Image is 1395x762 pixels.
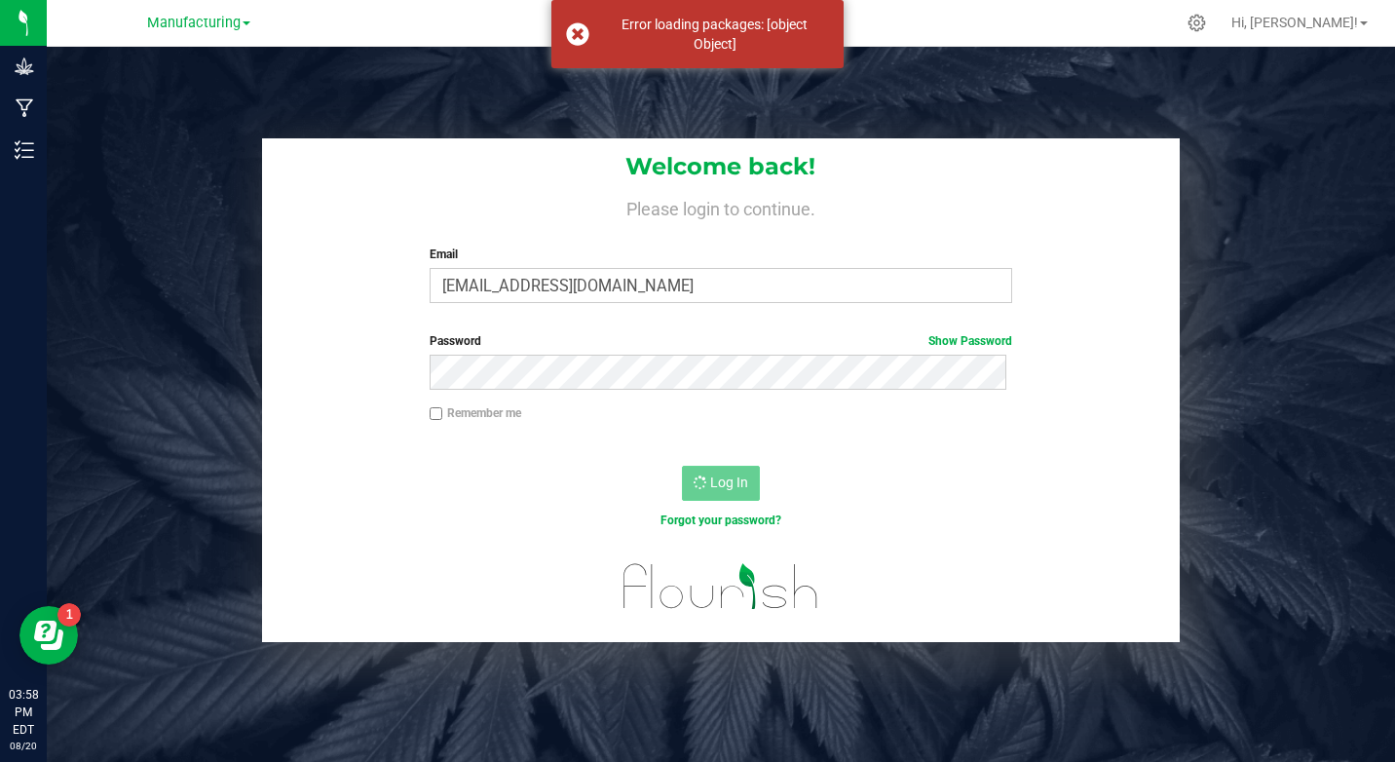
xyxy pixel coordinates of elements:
[660,514,781,527] a: Forgot your password?
[9,739,38,753] p: 08/20
[1231,15,1358,30] span: Hi, [PERSON_NAME]!
[262,154,1181,179] h1: Welcome back!
[57,603,81,627] iframe: Resource center unread badge
[262,195,1181,218] h4: Please login to continue.
[430,407,443,421] input: Remember me
[15,98,34,118] inline-svg: Manufacturing
[606,550,836,624] img: flourish_logo.svg
[430,334,481,348] span: Password
[19,606,78,665] iframe: Resource center
[928,334,1012,348] a: Show Password
[430,246,1012,263] label: Email
[1185,14,1209,32] div: Manage settings
[430,404,521,422] label: Remember me
[682,466,760,501] button: Log In
[600,15,829,54] div: Error loading packages: [object Object]
[15,140,34,160] inline-svg: Inventory
[15,57,34,76] inline-svg: Grow
[147,15,241,31] span: Manufacturing
[710,475,748,490] span: Log In
[9,686,38,739] p: 03:58 PM EDT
